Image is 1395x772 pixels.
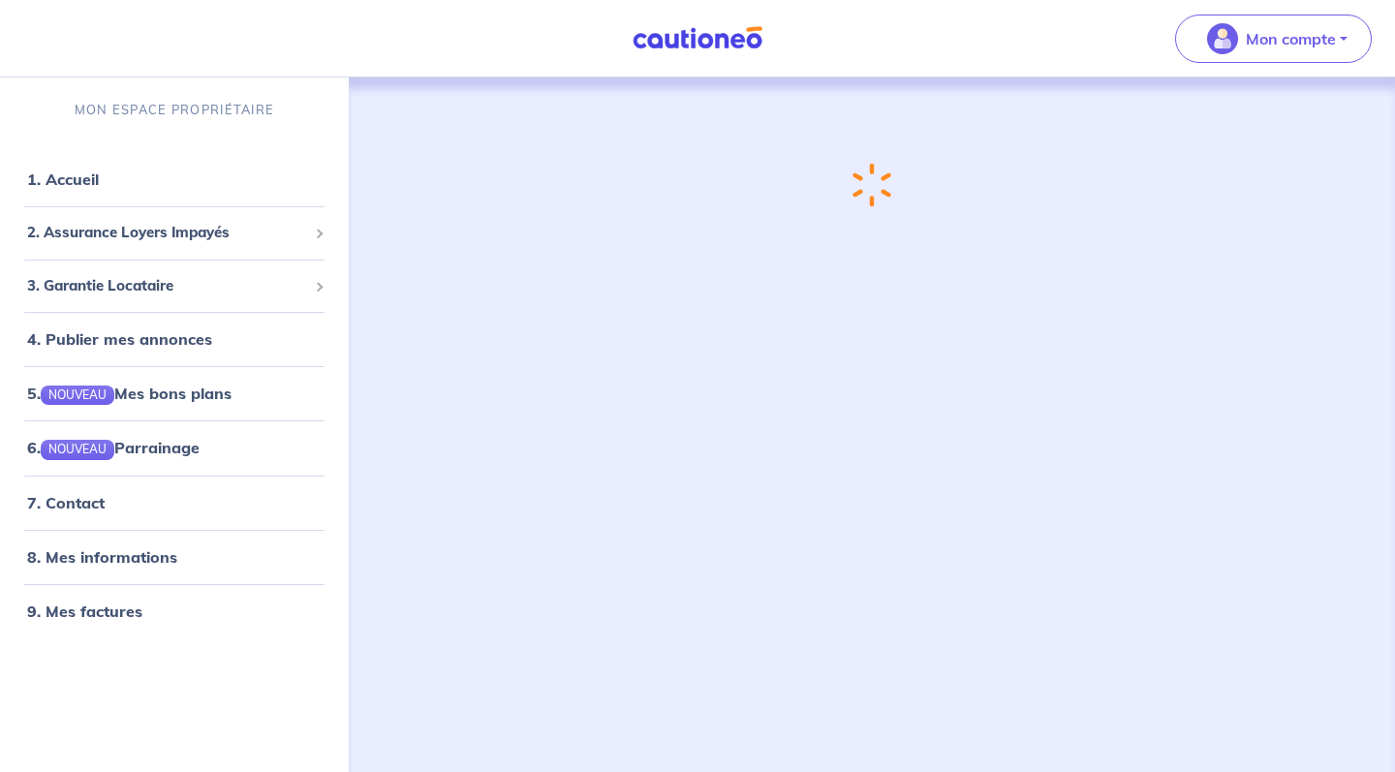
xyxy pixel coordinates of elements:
div: 5.NOUVEAUMes bons plans [8,374,341,413]
a: 9. Mes factures [27,602,142,621]
button: illu_account_valid_menu.svgMon compte [1175,15,1372,63]
span: 3. Garantie Locataire [27,275,307,297]
div: 2. Assurance Loyers Impayés [8,214,341,252]
a: 6.NOUVEAUParrainage [27,438,200,457]
p: Mon compte [1246,27,1336,50]
div: 1. Accueil [8,160,341,199]
a: 7. Contact [27,493,105,512]
img: loading-spinner [852,163,891,207]
p: MON ESPACE PROPRIÉTAIRE [75,101,274,119]
a: 5.NOUVEAUMes bons plans [27,384,232,403]
img: illu_account_valid_menu.svg [1207,23,1238,54]
img: Cautioneo [625,26,770,50]
div: 3. Garantie Locataire [8,267,341,305]
div: 8. Mes informations [8,538,341,576]
a: 4. Publier mes annonces [27,329,212,349]
div: 6.NOUVEAUParrainage [8,428,341,467]
div: 9. Mes factures [8,592,341,631]
span: 2. Assurance Loyers Impayés [27,222,307,244]
a: 8. Mes informations [27,547,177,567]
div: 4. Publier mes annonces [8,320,341,358]
a: 1. Accueil [27,170,99,189]
div: 7. Contact [8,483,341,522]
